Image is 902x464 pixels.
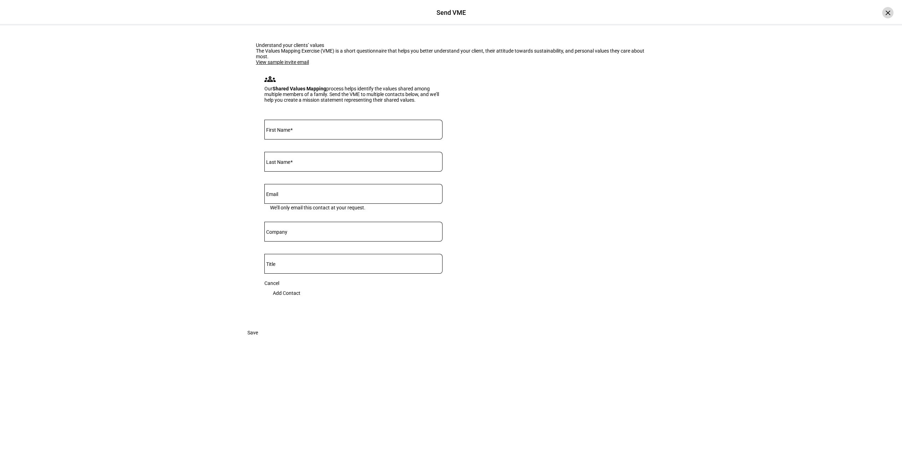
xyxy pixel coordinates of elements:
[264,280,443,286] div: Cancel
[256,59,309,65] a: View sample invite email
[266,191,278,197] mat-label: Email
[247,326,258,340] span: Save
[882,7,894,18] div: ×
[266,261,275,267] mat-label: Title
[266,229,287,235] mat-label: Company
[273,86,326,91] b: Shared Values Mapping
[256,48,646,59] div: The Values Mapping Exercise (VME) is a short questionnaire that helps you better understand your ...
[266,159,290,165] mat-label: Last Name
[266,127,290,133] mat-label: First Name
[239,326,266,340] button: Save
[256,42,646,48] div: Understand your clients’ values
[270,204,365,210] mat-hint: We’ll only email this contact at your request.
[264,86,443,103] div: Our process helps identify the values shared among multiple members of a family. Send the VME to ...
[264,73,276,85] mat-icon: groups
